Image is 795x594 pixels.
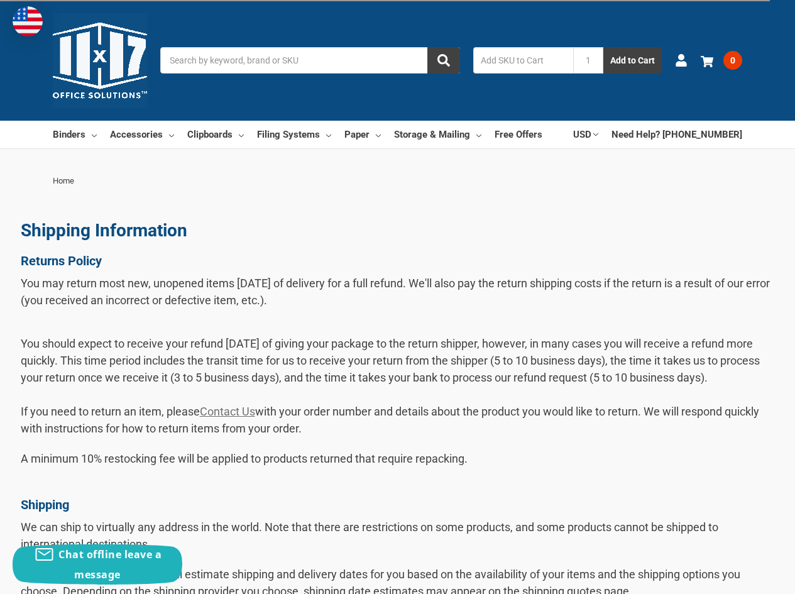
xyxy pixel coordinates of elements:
[58,547,162,581] span: Chat offline leave a message
[344,121,381,148] a: Paper
[200,405,255,418] a: Contact Us
[21,220,187,241] a: Shipping Information
[110,121,174,148] a: Accessories
[21,253,775,268] h1: Returns Policy
[573,121,598,148] a: USD
[13,6,43,36] img: duty and tax information for United States
[13,544,182,585] button: Chat offline leave a message
[691,560,795,594] iframe: Google Customer Reviews
[21,452,468,482] span: A minimum 10% restocking fee will be applied to products returned that require repacking.
[495,121,542,148] a: Free Offers
[53,13,147,107] img: 11x17.com
[21,520,718,551] span: We can ship to virtually any address in the world. Note that there are restrictions on some produ...
[21,337,760,435] span: You should expect to receive your refund [DATE] of giving your package to the return shipper, how...
[603,47,662,74] button: Add to Cart
[53,176,74,185] span: Home
[160,47,460,74] input: Search by keyword, brand or SKU
[53,121,97,148] a: Binders
[394,121,481,148] a: Storage & Mailing
[701,44,742,77] a: 0
[723,51,742,70] span: 0
[257,121,331,148] a: Filing Systems
[187,121,244,148] a: Clipboards
[473,47,573,74] input: Add SKU to Cart
[21,277,770,307] span: You may return most new, unopened items [DATE] of delivery for a full refund. We'll also pay the ...
[611,121,742,148] a: Need Help? [PHONE_NUMBER]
